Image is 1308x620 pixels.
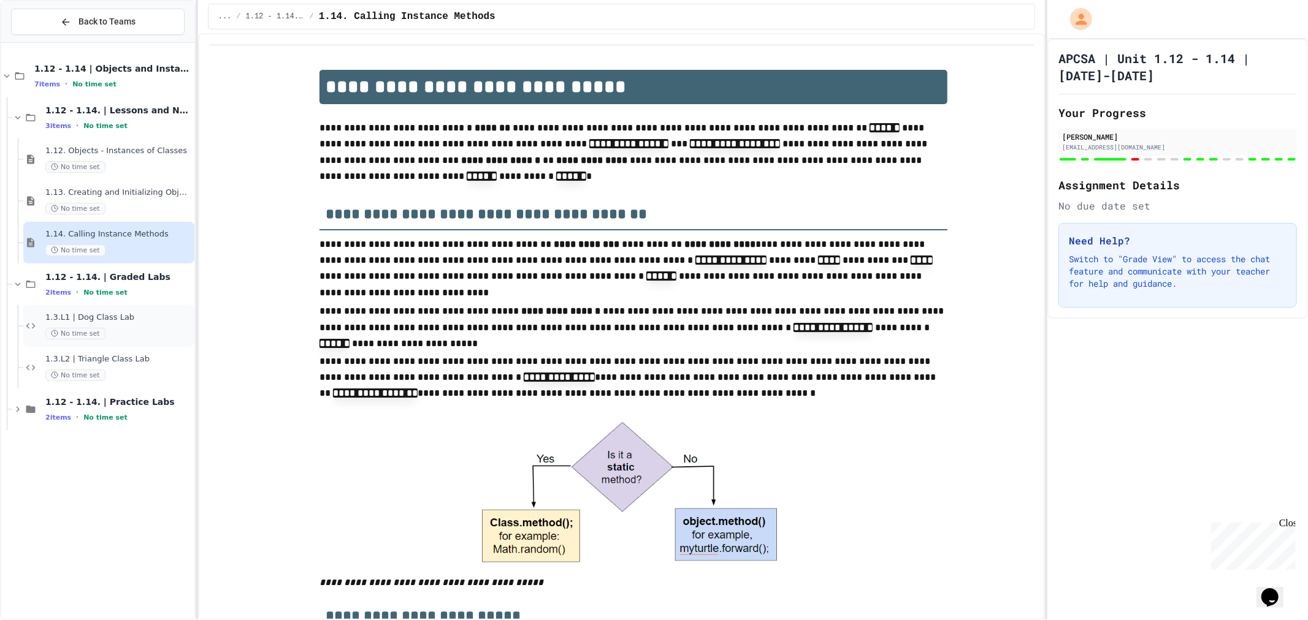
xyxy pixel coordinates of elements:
div: [EMAIL_ADDRESS][DOMAIN_NAME] [1062,143,1293,152]
span: No time set [45,369,105,381]
span: No time set [45,161,105,173]
h2: Assignment Details [1058,176,1297,194]
span: 1.3.L1 | Dog Class Lab [45,312,192,323]
span: No time set [45,244,105,256]
h2: Your Progress [1058,104,1297,121]
span: No time set [83,414,128,422]
h3: Need Help? [1069,233,1287,248]
span: ... [218,12,232,21]
span: 1.12 - 1.14 | Objects and Instances of Classes [34,63,192,74]
span: 2 items [45,414,71,422]
button: Back to Teams [11,9,185,35]
span: / [310,12,314,21]
span: 1.12 - 1.14. | Lessons and Notes [246,12,305,21]
span: Back to Teams [78,15,136,28]
span: 1.12 - 1.14. | Lessons and Notes [45,105,192,116]
div: [PERSON_NAME] [1062,131,1293,142]
p: Switch to "Grade View" to access the chat feature and communicate with your teacher for help and ... [1069,253,1287,290]
span: • [76,287,78,297]
span: 1.12. Objects - Instances of Classes [45,146,192,156]
span: 1.14. Calling Instance Methods [45,229,192,240]
span: 1.12 - 1.14. | Graded Labs [45,271,192,282]
span: • [76,412,78,422]
span: • [76,121,78,130]
span: No time set [83,289,128,297]
h1: APCSA | Unit 1.12 - 1.14 | [DATE]-[DATE] [1058,50,1297,84]
div: My Account [1057,5,1095,33]
span: 1.14. Calling Instance Methods [319,9,495,24]
span: • [65,79,67,89]
iframe: chat widget [1206,518,1296,570]
span: 1.12 - 1.14. | Practice Labs [45,396,192,407]
span: 2 items [45,289,71,297]
div: Chat with us now!Close [5,5,85,78]
span: No time set [45,203,105,214]
span: 1.13. Creating and Initializing Objects: Constructors [45,187,192,198]
div: No due date set [1058,198,1297,213]
span: No time set [72,80,117,88]
span: No time set [45,328,105,339]
span: 3 items [45,122,71,130]
span: 7 items [34,80,60,88]
iframe: chat widget [1256,571,1296,608]
span: 1.3.L2 | Triangle Class Lab [45,354,192,365]
span: No time set [83,122,128,130]
span: / [236,12,240,21]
